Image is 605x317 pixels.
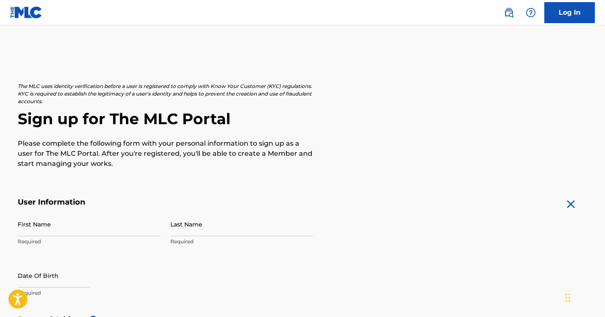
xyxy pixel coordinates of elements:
[563,277,605,317] iframe: Chat Widget
[500,4,517,21] a: Public Search
[18,83,313,105] p: The MLC uses identity verification before a user is registered to comply with Know Your Customer ...
[18,289,160,297] p: Required
[18,238,160,245] p: Required
[170,238,313,245] p: Required
[564,197,578,211] img: close
[10,6,43,19] img: MLC Logo
[18,197,313,207] h5: User Information
[522,4,539,21] div: Help
[526,8,536,18] img: help
[544,2,595,23] a: Log In
[18,139,313,169] p: Please complete the following form with your personal information to sign up as a user for The ML...
[565,285,570,310] div: Drag
[504,8,514,18] img: search
[18,109,588,128] h2: Sign up for The MLC Portal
